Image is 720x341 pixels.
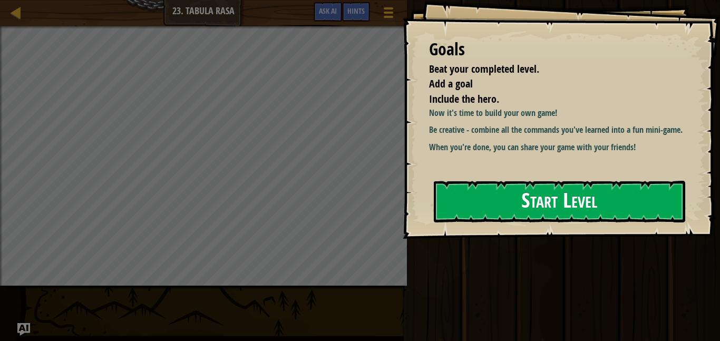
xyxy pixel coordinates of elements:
span: Hints [347,6,365,16]
button: Ask AI [314,2,342,22]
button: Start Level [434,181,685,222]
li: Beat your completed level. [416,62,680,77]
div: Goals [429,37,683,62]
button: Ask AI [17,323,30,336]
span: Add a goal [429,76,473,91]
p: Now it's time to build your own game! [429,107,683,119]
li: Add a goal [416,76,680,92]
button: Show game menu [375,2,402,27]
span: Ask AI [319,6,337,16]
p: When you're done, you can share your game with your friends! [429,141,683,153]
p: Be creative - combine all the commands you've learned into a fun mini-game. [429,124,683,136]
span: Include the hero. [429,92,499,106]
li: Include the hero. [416,92,680,107]
span: Beat your completed level. [429,62,539,76]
